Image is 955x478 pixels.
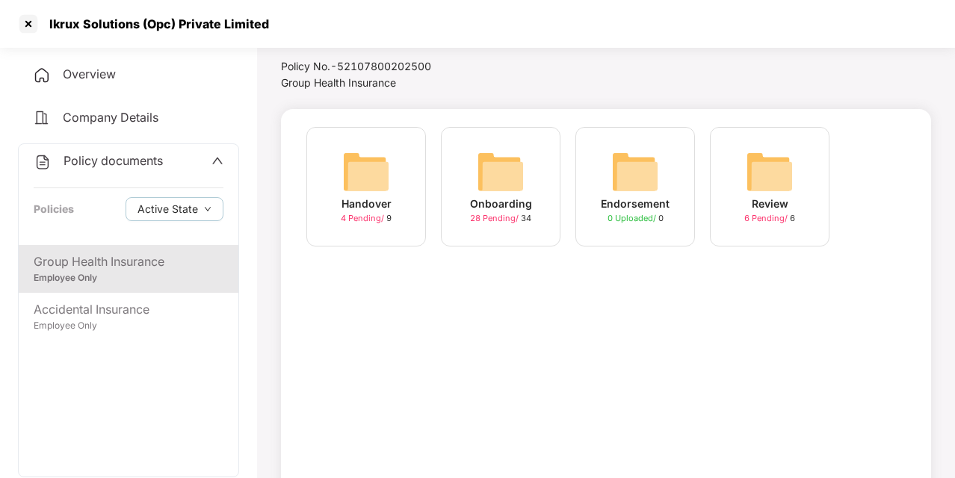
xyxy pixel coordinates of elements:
[34,271,223,285] div: Employee Only
[34,153,52,171] img: svg+xml;base64,PHN2ZyB4bWxucz0iaHR0cDovL3d3dy53My5vcmcvMjAwMC9zdmciIHdpZHRoPSIyNCIgaGVpZ2h0PSIyNC...
[341,212,392,225] div: 9
[40,16,269,31] div: Ikrux Solutions (Opc) Private Limited
[64,153,163,168] span: Policy documents
[211,155,223,167] span: up
[33,66,51,84] img: svg+xml;base64,PHN2ZyB4bWxucz0iaHR0cDovL3d3dy53My5vcmcvMjAwMC9zdmciIHdpZHRoPSIyNCIgaGVpZ2h0PSIyNC...
[470,196,532,212] div: Onboarding
[341,196,392,212] div: Handover
[601,196,670,212] div: Endorsement
[281,76,396,89] span: Group Health Insurance
[63,110,158,125] span: Company Details
[137,201,198,217] span: Active State
[342,148,390,196] img: svg+xml;base64,PHN2ZyB4bWxucz0iaHR0cDovL3d3dy53My5vcmcvMjAwMC9zdmciIHdpZHRoPSI2NCIgaGVpZ2h0PSI2NC...
[34,319,223,333] div: Employee Only
[477,148,525,196] img: svg+xml;base64,PHN2ZyB4bWxucz0iaHR0cDovL3d3dy53My5vcmcvMjAwMC9zdmciIHdpZHRoPSI2NCIgaGVpZ2h0PSI2NC...
[752,196,788,212] div: Review
[63,66,116,81] span: Overview
[744,213,790,223] span: 6 Pending /
[744,212,795,225] div: 6
[34,300,223,319] div: Accidental Insurance
[608,212,664,225] div: 0
[126,197,223,221] button: Active Statedown
[33,109,51,127] img: svg+xml;base64,PHN2ZyB4bWxucz0iaHR0cDovL3d3dy53My5vcmcvMjAwMC9zdmciIHdpZHRoPSIyNCIgaGVpZ2h0PSIyNC...
[341,213,386,223] span: 4 Pending /
[746,148,794,196] img: svg+xml;base64,PHN2ZyB4bWxucz0iaHR0cDovL3d3dy53My5vcmcvMjAwMC9zdmciIHdpZHRoPSI2NCIgaGVpZ2h0PSI2NC...
[470,213,521,223] span: 28 Pending /
[470,212,531,225] div: 34
[34,201,74,217] div: Policies
[281,58,537,75] div: Policy No.- 52107800202500
[34,252,223,271] div: Group Health Insurance
[608,213,658,223] span: 0 Uploaded /
[204,205,211,214] span: down
[611,148,659,196] img: svg+xml;base64,PHN2ZyB4bWxucz0iaHR0cDovL3d3dy53My5vcmcvMjAwMC9zdmciIHdpZHRoPSI2NCIgaGVpZ2h0PSI2NC...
